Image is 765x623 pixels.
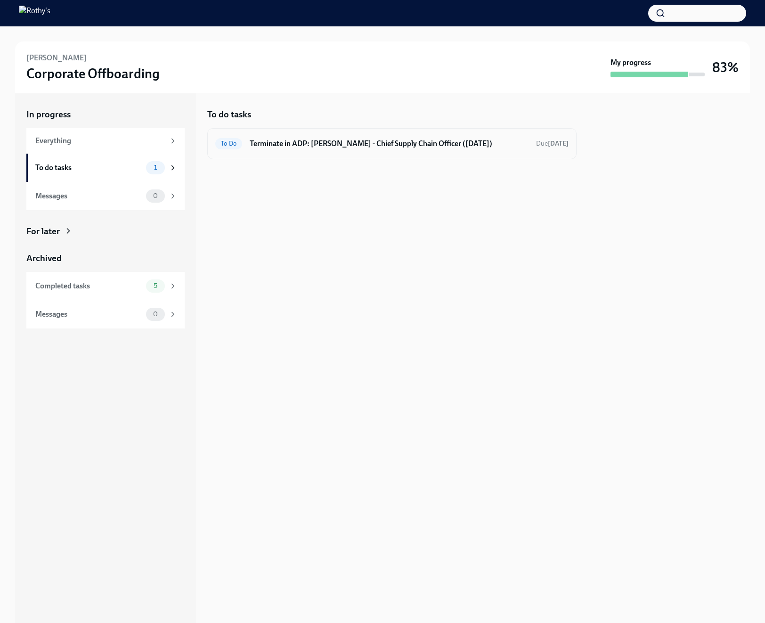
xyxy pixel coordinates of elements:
strong: My progress [610,57,651,68]
span: October 7th, 2025 09:00 [536,139,569,148]
span: 1 [148,164,163,171]
span: 0 [147,192,163,199]
h3: 83% [712,59,739,76]
a: In progress [26,108,185,121]
div: Completed tasks [35,281,142,291]
div: Everything [35,136,165,146]
a: Archived [26,252,185,264]
span: 5 [148,282,163,289]
div: Messages [35,191,142,201]
h5: To do tasks [207,108,251,121]
h3: Corporate Offboarding [26,65,160,82]
h6: Terminate in ADP: [PERSON_NAME] - Chief Supply Chain Officer ([DATE]) [250,139,529,149]
div: Messages [35,309,142,320]
a: For later [26,225,185,238]
div: For later [26,225,60,238]
strong: [DATE] [548,139,569,148]
a: Messages0 [26,300,185,328]
div: To do tasks [35,163,142,173]
span: 0 [147,311,163,318]
a: To do tasks1 [26,154,185,182]
h6: [PERSON_NAME] [26,53,87,63]
a: Everything [26,128,185,154]
img: Rothy's [19,6,50,21]
a: Completed tasks5 [26,272,185,300]
span: Due [536,139,569,148]
a: To DoTerminate in ADP: [PERSON_NAME] - Chief Supply Chain Officer ([DATE])Due[DATE] [215,136,569,151]
a: Messages0 [26,182,185,210]
span: To Do [215,140,242,147]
